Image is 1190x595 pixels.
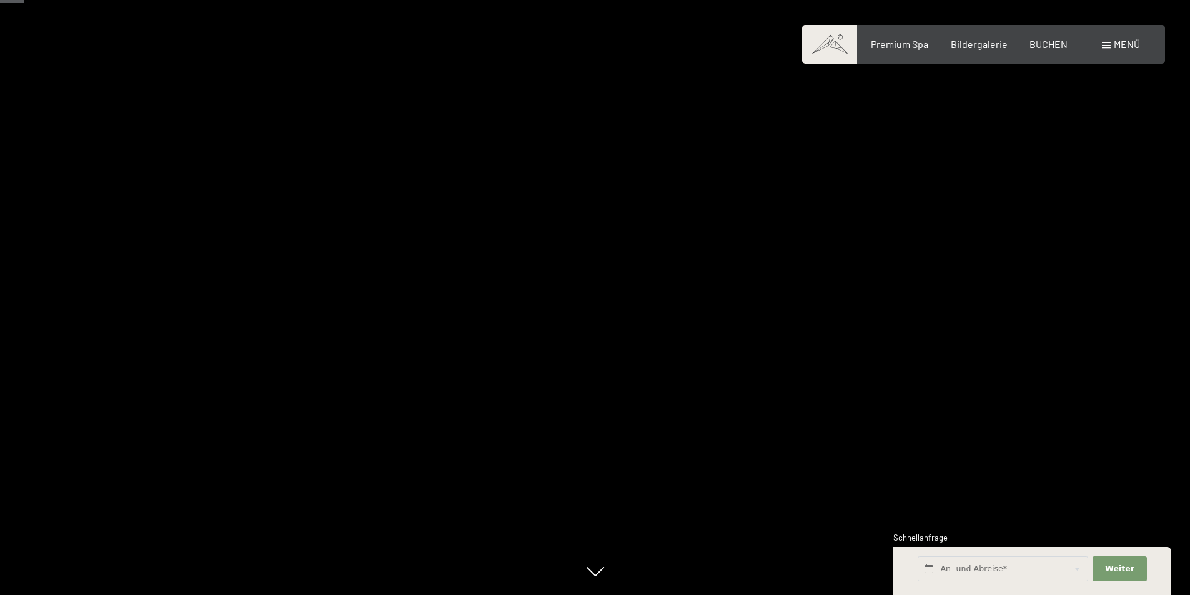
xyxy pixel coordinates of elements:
span: Menü [1114,38,1140,50]
a: Premium Spa [871,38,928,50]
a: Bildergalerie [951,38,1008,50]
span: Weiter [1105,563,1134,574]
a: BUCHEN [1029,38,1068,50]
button: Weiter [1093,556,1146,582]
span: Schnellanfrage [893,533,948,543]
